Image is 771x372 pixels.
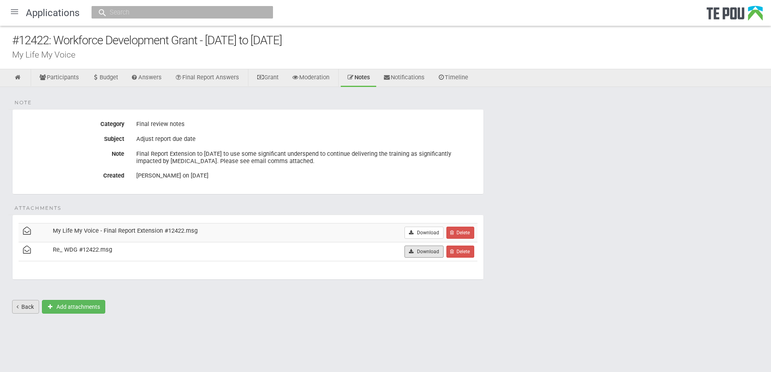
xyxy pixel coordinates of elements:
[13,132,130,143] label: Subject
[50,242,334,261] td: Re_ WDG #12422.msg
[446,246,474,258] button: Delete
[13,169,130,179] label: Created
[136,172,477,179] div: [PERSON_NAME] on [DATE]
[12,300,39,314] a: Back
[404,227,444,239] a: Download
[136,147,477,168] div: Final Report Extension to [DATE] to use some significant underspend to continue delivering the tr...
[431,69,475,87] a: Timeline
[86,69,124,87] a: Budget
[12,50,771,59] div: My Life My Voice
[136,132,477,146] div: Adjust report due date
[50,223,334,242] td: My Life My Voice - Final Report Extension #12422.msg
[169,69,245,87] a: Final Report Answers
[15,205,61,212] span: Attachments
[13,118,130,128] label: Category
[285,69,335,87] a: Moderation
[107,8,249,17] input: Search
[12,32,771,49] div: #12422: Workforce Development Grant - [DATE] to [DATE]
[33,69,85,87] a: Participants
[377,69,431,87] a: Notifications
[250,69,285,87] a: Grant
[341,69,376,87] a: Notes
[136,118,477,131] div: Final review notes
[42,300,105,314] button: Add attachment
[13,147,130,157] label: Note
[404,246,444,258] a: Download
[15,99,32,106] span: Note
[125,69,168,87] a: Answers
[446,227,474,239] button: Delete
